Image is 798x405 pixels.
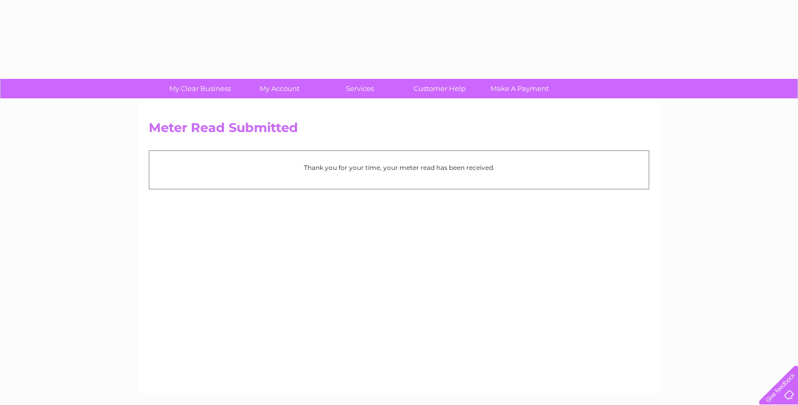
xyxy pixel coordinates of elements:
[316,79,403,98] a: Services
[157,79,243,98] a: My Clear Business
[237,79,323,98] a: My Account
[476,79,563,98] a: Make A Payment
[155,163,643,173] p: Thank you for your time, your meter read has been received.
[396,79,483,98] a: Customer Help
[149,120,649,140] h2: Meter Read Submitted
